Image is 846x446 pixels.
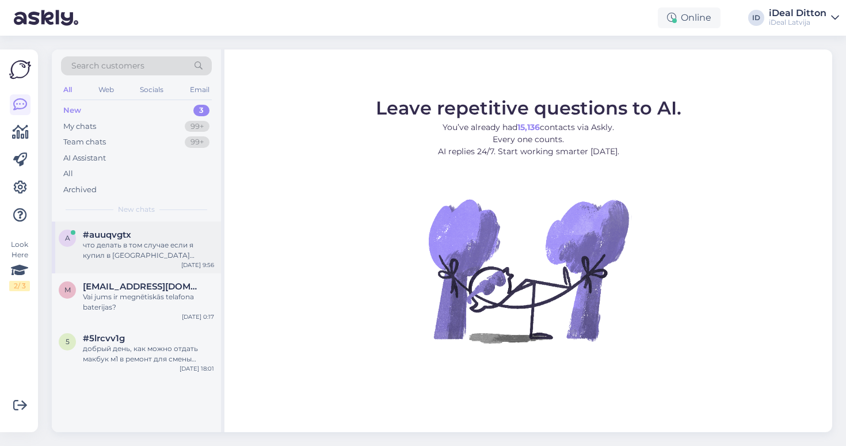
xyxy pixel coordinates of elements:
[769,18,826,27] div: iDeal Latvija
[83,281,203,292] span: maija.dame@gmail.com
[71,60,144,72] span: Search customers
[63,153,106,164] div: AI Assistant
[63,168,73,180] div: All
[425,167,632,374] img: No Chat active
[64,285,71,294] span: m
[180,364,214,373] div: [DATE] 18:01
[182,312,214,321] div: [DATE] 0:17
[769,9,826,18] div: iDeal Ditton
[83,344,214,364] div: добрый день, как можно отдать макбук м1 в ремонт для смены клавиатуры?
[376,97,681,119] span: Leave repetitive questions to AI.
[376,121,681,158] p: You’ve already had contacts via Askly. Every one counts. AI replies 24/7. Start working smarter [...
[517,122,540,132] b: 15,136
[769,9,839,27] a: iDeal DittoniDeal Latvija
[96,82,116,97] div: Web
[185,121,209,132] div: 99+
[63,184,97,196] div: Archived
[185,136,209,148] div: 99+
[66,337,70,346] span: 5
[63,136,106,148] div: Team chats
[61,82,74,97] div: All
[83,240,214,261] div: что делать в том случае если я купил в [GEOGRAPHIC_DATA] наушники AirPods 4 ANC [DATE] и сейчас у...
[9,239,30,291] div: Look Here
[118,204,155,215] span: New chats
[63,105,81,116] div: New
[658,7,721,28] div: Online
[188,82,212,97] div: Email
[83,230,131,240] span: #auuqvgtx
[181,261,214,269] div: [DATE] 9:56
[138,82,166,97] div: Socials
[748,10,764,26] div: ID
[83,333,125,344] span: #5lrcvv1g
[9,281,30,291] div: 2 / 3
[65,234,70,242] span: a
[193,105,209,116] div: 3
[83,292,214,312] div: Vai jums ir megnētiskās telafona baterijas?
[63,121,96,132] div: My chats
[9,59,31,81] img: Askly Logo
